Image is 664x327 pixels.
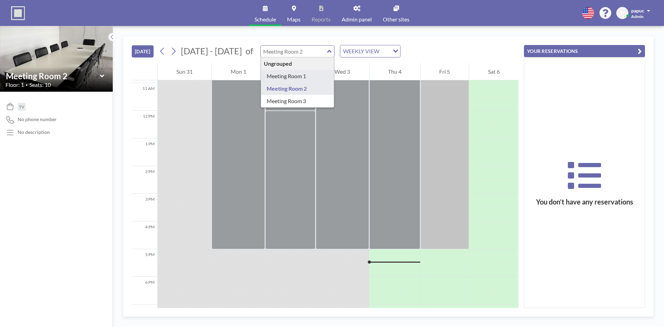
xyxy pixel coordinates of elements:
[18,129,50,135] div: No description
[261,82,334,95] div: Meeting Room 2
[469,63,518,80] div: Sat 6
[11,6,25,20] img: organization-logo
[261,57,334,70] div: Ungrouped
[312,17,331,22] span: Reports
[132,83,157,111] div: 11 AM
[19,104,24,109] span: TV
[29,81,51,88] span: Seats: 10
[6,71,100,81] input: Meeting Room 2
[246,46,253,56] span: of
[369,63,420,80] div: Thu 4
[132,45,154,57] button: [DATE]
[132,194,157,221] div: 3 PM
[132,249,157,277] div: 5 PM
[261,95,334,107] div: Meeting Room 3
[524,198,645,206] h3: You don’t have any reservations
[261,46,327,57] input: Meeting Room 2
[6,81,24,88] span: Floor: 1
[524,45,645,57] button: YOUR RESERVATIONS
[158,63,211,80] div: Sun 31
[26,83,28,87] span: •
[421,63,469,80] div: Fri 5
[255,17,276,22] span: Schedule
[381,47,389,56] input: Search for option
[340,45,400,57] div: Search for option
[18,116,57,122] span: No phone number
[631,8,644,13] span: papuc
[132,166,157,194] div: 2 PM
[316,63,369,80] div: Wed 3
[132,277,157,305] div: 6 PM
[631,14,644,19] span: Admin
[261,70,334,82] div: Meeting Room 1
[342,17,372,22] span: Admin panel
[621,10,624,16] span: P
[181,46,242,56] span: [DATE] - [DATE]
[132,138,157,166] div: 1 PM
[132,111,157,138] div: 12 PM
[212,63,265,80] div: Mon 1
[342,47,381,56] span: WEEKLY VIEW
[383,17,409,22] span: Other sites
[287,17,301,22] span: Maps
[132,221,157,249] div: 4 PM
